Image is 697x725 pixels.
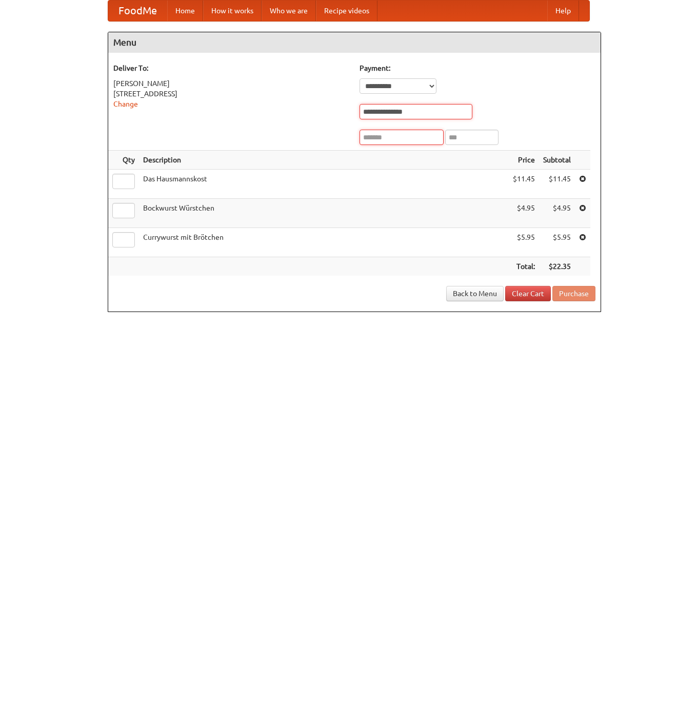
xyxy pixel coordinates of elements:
td: $11.45 [539,170,575,199]
a: Back to Menu [446,286,504,301]
a: How it works [203,1,262,21]
div: [PERSON_NAME] [113,78,349,89]
div: [STREET_ADDRESS] [113,89,349,99]
td: $4.95 [509,199,539,228]
a: Clear Cart [505,286,551,301]
a: Help [547,1,579,21]
td: Das Hausmannskost [139,170,509,199]
a: Recipe videos [316,1,377,21]
th: Qty [108,151,139,170]
td: $11.45 [509,170,539,199]
td: Currywurst mit Brötchen [139,228,509,257]
h4: Menu [108,32,601,53]
td: $5.95 [509,228,539,257]
a: Home [167,1,203,21]
th: Price [509,151,539,170]
th: Subtotal [539,151,575,170]
h5: Deliver To: [113,63,349,73]
td: $4.95 [539,199,575,228]
th: Description [139,151,509,170]
h5: Payment: [360,63,595,73]
td: Bockwurst Würstchen [139,199,509,228]
a: Who we are [262,1,316,21]
a: FoodMe [108,1,167,21]
td: $5.95 [539,228,575,257]
th: Total: [509,257,539,276]
th: $22.35 [539,257,575,276]
button: Purchase [552,286,595,301]
a: Change [113,100,138,108]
